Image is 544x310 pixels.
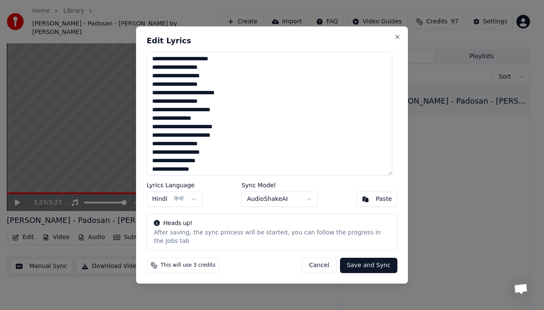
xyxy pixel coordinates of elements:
button: Cancel [302,258,336,273]
span: This will use 3 credits [161,262,215,269]
label: Lyrics Language [147,182,203,188]
div: After saving, the sync process will be started, you can follow the progress in the Jobs tab [154,228,390,245]
div: Heads up! [154,219,390,228]
div: Paste [376,195,392,203]
label: Sync Model [241,182,318,188]
button: Paste [357,192,397,207]
button: Save and Sync [340,258,397,273]
h2: Edit Lyrics [147,37,397,45]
